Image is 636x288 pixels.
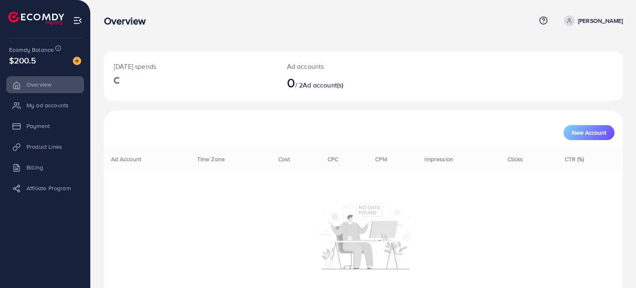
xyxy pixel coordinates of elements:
[287,61,397,71] p: Ad accounts
[104,15,152,27] h3: Overview
[578,16,623,26] p: [PERSON_NAME]
[8,12,64,24] img: logo
[287,75,397,90] h2: / 2
[303,80,343,90] span: Ad account(s)
[114,61,267,71] p: [DATE] spends
[73,16,82,25] img: menu
[9,46,54,54] span: Ecomdy Balance
[73,57,81,65] img: image
[561,15,623,26] a: [PERSON_NAME]
[564,125,614,140] button: New Account
[572,130,606,136] span: New Account
[287,73,295,92] span: 0
[9,54,36,66] span: $200.5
